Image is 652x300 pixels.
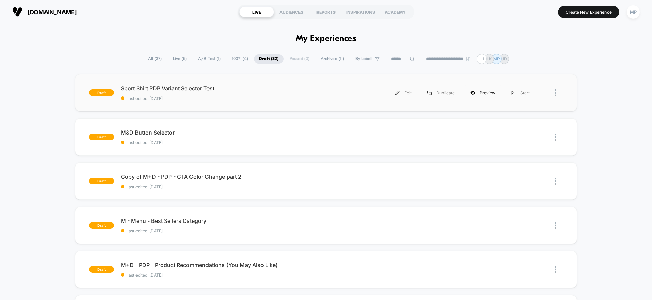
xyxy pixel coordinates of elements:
[487,56,492,61] p: LK
[477,54,487,64] div: + 1
[511,91,514,95] img: menu
[89,222,114,229] span: draft
[121,184,326,189] span: last edited: [DATE]
[89,89,114,96] span: draft
[10,6,79,17] button: [DOMAIN_NAME]
[343,6,378,17] div: INSPIRATIONS
[274,6,309,17] div: AUDIENCES
[121,262,326,268] span: M+D - PDP - Product Recommendations (You May Also Like)
[502,56,507,61] p: JD
[12,7,22,17] img: Visually logo
[143,54,167,64] span: All ( 37 )
[121,96,326,101] span: last edited: [DATE]
[555,134,556,141] img: close
[121,272,326,278] span: last edited: [DATE]
[296,34,357,44] h1: My Experiences
[28,8,77,16] span: [DOMAIN_NAME]
[315,54,349,64] span: Archived ( 11 )
[387,85,419,101] div: Edit
[121,217,326,224] span: M - Menu - Best Sellers Category
[89,134,114,140] span: draft
[624,5,642,19] button: MP
[558,6,619,18] button: Create New Experience
[378,6,413,17] div: ACADEMY
[555,89,556,96] img: close
[493,56,500,61] p: MP
[463,85,503,101] div: Preview
[121,140,326,145] span: last edited: [DATE]
[254,54,284,64] span: Draft ( 32 )
[89,178,114,184] span: draft
[309,6,343,17] div: REPORTS
[227,54,253,64] span: 100% ( 4 )
[355,56,372,61] span: By Label
[193,54,226,64] span: A/B Test ( 1 )
[121,173,326,180] span: Copy of M+D - PDP - CTA Color Change part 2
[168,54,192,64] span: Live ( 5 )
[395,91,400,95] img: menu
[89,266,114,273] span: draft
[627,5,640,19] div: MP
[239,6,274,17] div: LIVE
[427,91,432,95] img: menu
[555,178,556,185] img: close
[419,85,463,101] div: Duplicate
[121,228,326,233] span: last edited: [DATE]
[121,129,326,136] span: M&D Button Selector
[121,85,326,92] span: Sport Shirt PDP Variant Selector Test
[503,85,538,101] div: Start
[555,222,556,229] img: close
[466,57,470,61] img: end
[555,266,556,273] img: close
